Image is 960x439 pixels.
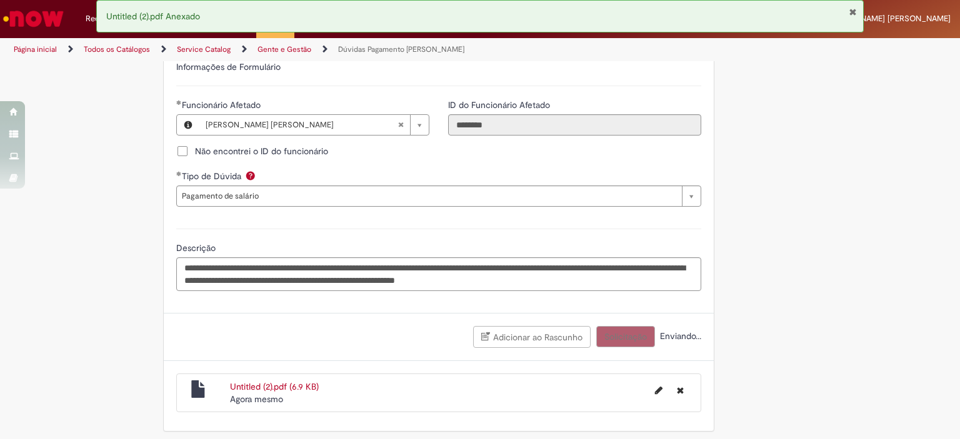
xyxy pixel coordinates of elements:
[230,393,283,405] time: 30/09/2025 09:58:23
[182,170,244,182] span: Tipo de Dúvida
[647,380,670,400] button: Editar nome de arquivo Untitled (2).pdf
[243,170,258,180] span: Ajuda para Tipo de Dúvida
[257,44,311,54] a: Gente e Gestão
[176,171,182,176] span: Obrigatório Preenchido
[84,44,150,54] a: Todos os Catálogos
[86,12,129,25] span: Requisições
[448,99,552,111] span: Somente leitura - ID do Funcionário Afetado
[177,115,199,135] button: Funcionário Afetado, Visualizar este registro Julia Pedroza Vieira Silva
[657,330,701,342] span: Enviando...
[182,99,263,111] span: Necessários - Funcionário Afetado
[338,44,464,54] a: Dúvidas Pagamento [PERSON_NAME]
[106,11,200,22] span: Untitled (2).pdf Anexado
[14,44,57,54] a: Página inicial
[230,381,319,392] a: Untitled (2).pdf (6.9 KB)
[195,145,328,157] span: Não encontrei o ID do funcionário
[176,61,281,72] label: Informações de Formulário
[1,6,66,31] img: ServiceNow
[176,242,218,254] span: Descrição
[448,114,701,136] input: ID do Funcionário Afetado
[391,115,410,135] abbr: Limpar campo Funcionário Afetado
[176,257,701,291] textarea: Descrição
[176,100,182,105] span: Obrigatório Preenchido
[230,393,283,405] span: Agora mesmo
[9,38,631,61] ul: Trilhas de página
[206,115,397,135] span: [PERSON_NAME] [PERSON_NAME]
[182,186,676,206] span: Pagamento de salário
[849,7,857,17] button: Fechar Notificação
[822,13,951,24] span: [PERSON_NAME] [PERSON_NAME]
[669,380,691,400] button: Excluir Untitled (2).pdf
[199,115,429,135] a: [PERSON_NAME] [PERSON_NAME]Limpar campo Funcionário Afetado
[177,44,231,54] a: Service Catalog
